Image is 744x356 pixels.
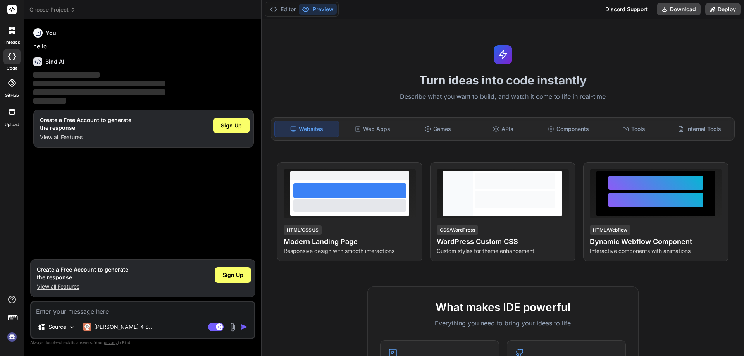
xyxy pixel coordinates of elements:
[590,225,630,235] div: HTML/Webflow
[5,92,19,99] label: GitHub
[380,299,626,315] h2: What makes IDE powerful
[299,4,337,15] button: Preview
[667,121,731,137] div: Internal Tools
[471,121,535,137] div: APIs
[33,98,66,104] span: ‌
[274,121,339,137] div: Websites
[5,121,19,128] label: Upload
[228,323,237,332] img: attachment
[266,92,739,102] p: Describe what you want to build, and watch it come to life in real-time
[40,116,131,132] h1: Create a Free Account to generate the response
[341,121,405,137] div: Web Apps
[37,283,128,291] p: View all Features
[657,3,701,15] button: Download
[537,121,601,137] div: Components
[7,65,17,72] label: code
[590,247,722,255] p: Interactive components with animations
[3,39,20,46] label: threads
[30,339,255,346] p: Always double-check its answers. Your in Bind
[29,6,76,14] span: Choose Project
[83,323,91,331] img: Claude 4 Sonnet
[40,133,131,141] p: View all Features
[222,271,243,279] span: Sign Up
[284,247,416,255] p: Responsive design with smooth interactions
[705,3,741,15] button: Deploy
[37,266,128,281] h1: Create a Free Account to generate the response
[284,225,322,235] div: HTML/CSS/JS
[266,73,739,87] h1: Turn ideas into code instantly
[33,42,254,51] p: hello
[69,324,75,330] img: Pick Models
[437,247,569,255] p: Custom styles for theme enhancement
[240,323,248,331] img: icon
[33,89,165,95] span: ‌
[45,58,64,65] h6: Bind AI
[437,236,569,247] h4: WordPress Custom CSS
[267,4,299,15] button: Editor
[46,29,56,37] h6: You
[284,236,416,247] h4: Modern Landing Page
[221,122,242,129] span: Sign Up
[437,225,478,235] div: CSS/WordPress
[601,3,652,15] div: Discord Support
[380,318,626,328] p: Everything you need to bring your ideas to life
[5,330,19,344] img: signin
[33,72,100,78] span: ‌
[590,236,722,247] h4: Dynamic Webflow Component
[94,323,152,331] p: [PERSON_NAME] 4 S..
[33,81,165,86] span: ‌
[602,121,666,137] div: Tools
[104,340,118,345] span: privacy
[406,121,470,137] div: Games
[48,323,66,331] p: Source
